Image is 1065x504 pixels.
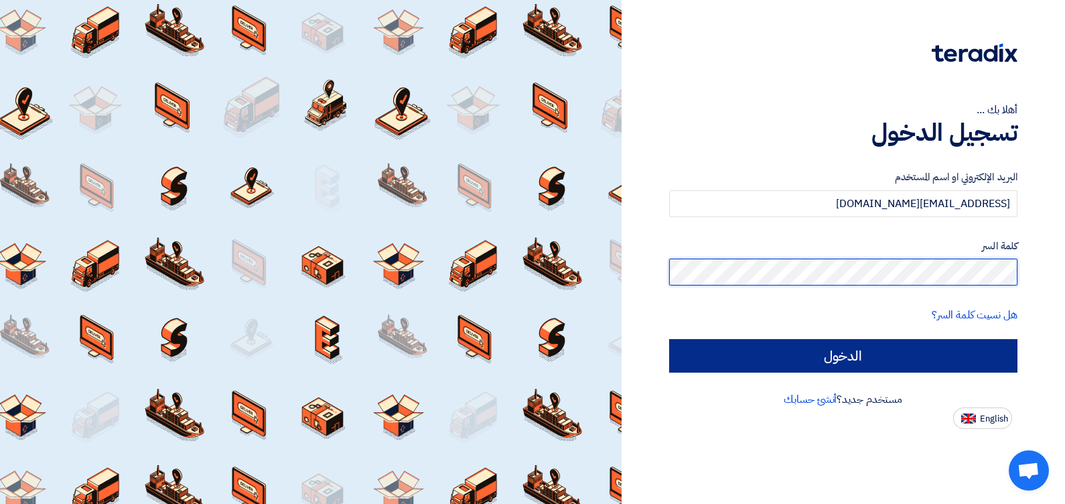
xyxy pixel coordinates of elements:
[1009,450,1049,491] div: Open chat
[784,391,837,407] a: أنشئ حسابك
[932,44,1017,62] img: Teradix logo
[669,118,1018,147] h1: تسجيل الدخول
[953,407,1012,429] button: English
[669,339,1018,373] input: الدخول
[932,307,1017,323] a: هل نسيت كلمة السر؟
[980,414,1008,424] span: English
[961,414,976,424] img: en-US.png
[669,190,1018,217] input: أدخل بريد العمل الإلكتروني او اسم المستخدم الخاص بك ...
[669,170,1018,185] label: البريد الإلكتروني او اسم المستخدم
[669,102,1018,118] div: أهلا بك ...
[669,239,1018,254] label: كلمة السر
[669,391,1018,407] div: مستخدم جديد؟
